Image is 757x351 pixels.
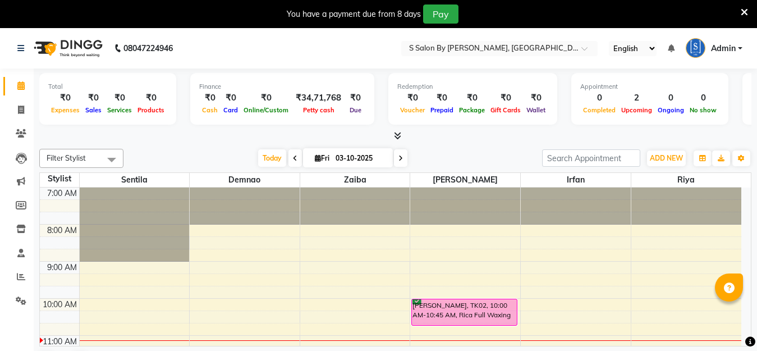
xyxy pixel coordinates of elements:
span: Voucher [397,106,428,114]
div: Total [48,82,167,92]
div: 2 [618,92,655,104]
div: Stylist [40,173,79,185]
button: ADD NEW [647,151,686,166]
span: Irfan [521,173,631,187]
span: Fri [312,154,332,162]
div: You have a payment due from 8 days [287,8,421,20]
span: [PERSON_NAME] [410,173,520,187]
span: Wallet [524,106,548,114]
span: Zaiba [300,173,410,187]
span: Today [258,149,286,167]
img: Admin [686,38,705,58]
span: Online/Custom [241,106,291,114]
div: ₹0 [488,92,524,104]
div: ₹0 [524,92,548,104]
span: No show [687,106,719,114]
div: 11:00 AM [40,336,79,348]
div: 9:00 AM [45,262,79,273]
span: Package [456,106,488,114]
span: Admin [711,43,736,54]
div: [PERSON_NAME], TK02, 10:00 AM-10:45 AM, Rica Full Waxing [412,299,517,325]
span: Gift Cards [488,106,524,114]
div: ₹0 [241,92,291,104]
span: Upcoming [618,106,655,114]
span: Demnao [190,173,300,187]
span: Due [347,106,364,114]
span: Services [104,106,135,114]
span: ADD NEW [650,154,683,162]
div: 0 [580,92,618,104]
div: ₹0 [346,92,365,104]
div: ₹0 [82,92,104,104]
div: Appointment [580,82,719,92]
b: 08047224946 [123,33,173,64]
div: 0 [655,92,687,104]
div: ₹0 [199,92,221,104]
div: ₹0 [48,92,82,104]
div: Redemption [397,82,548,92]
span: Riya [631,173,741,187]
input: Search Appointment [542,149,640,167]
div: ₹0 [428,92,456,104]
span: Sales [82,106,104,114]
span: Ongoing [655,106,687,114]
div: Finance [199,82,365,92]
input: 2025-10-03 [332,150,388,167]
span: Products [135,106,167,114]
div: ₹0 [397,92,428,104]
iframe: chat widget [710,306,746,340]
button: Pay [423,4,458,24]
div: ₹34,71,768 [291,92,346,104]
div: ₹0 [221,92,241,104]
span: Completed [580,106,618,114]
div: ₹0 [456,92,488,104]
span: Sentila [80,173,190,187]
span: Card [221,106,241,114]
div: ₹0 [135,92,167,104]
div: 10:00 AM [40,299,79,311]
div: 8:00 AM [45,225,79,236]
span: Filter Stylist [47,153,86,162]
div: 0 [687,92,719,104]
div: 7:00 AM [45,188,79,199]
img: logo [29,33,105,64]
span: Prepaid [428,106,456,114]
div: ₹0 [104,92,135,104]
span: Cash [199,106,221,114]
span: Petty cash [300,106,337,114]
span: Expenses [48,106,82,114]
